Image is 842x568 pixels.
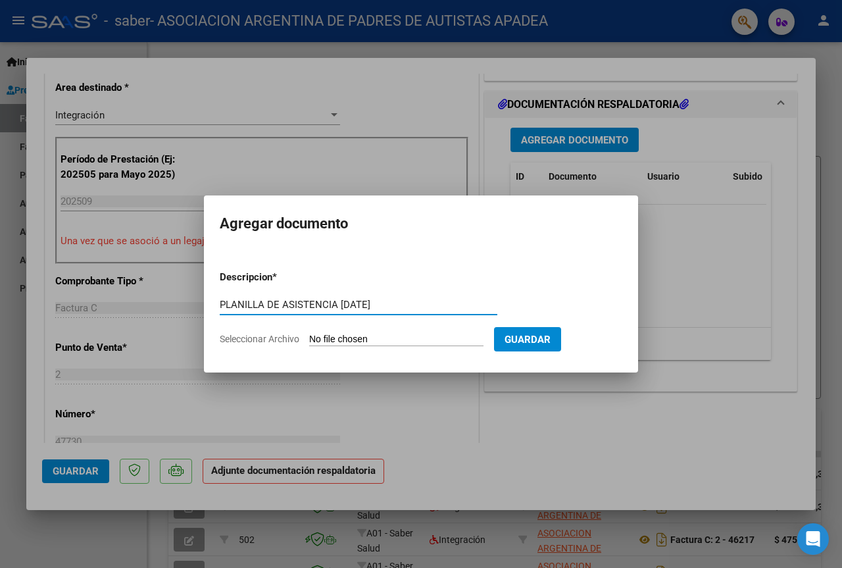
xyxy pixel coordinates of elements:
div: Open Intercom Messenger [797,523,829,555]
button: Guardar [494,327,561,351]
span: Seleccionar Archivo [220,334,299,344]
h2: Agregar documento [220,211,622,236]
span: Guardar [505,334,551,346]
p: Descripcion [220,270,341,285]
